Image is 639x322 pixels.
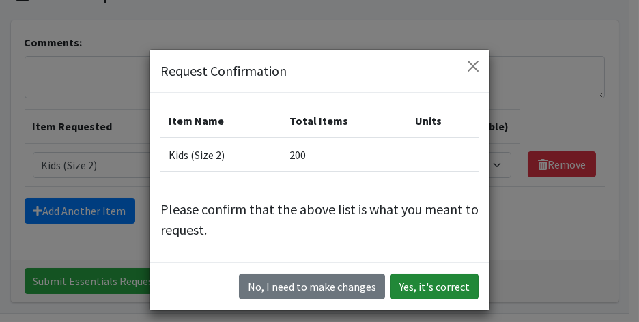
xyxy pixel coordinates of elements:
td: 200 [281,138,407,172]
td: Kids (Size 2) [160,138,281,172]
th: Item Name [160,104,281,138]
button: No I need to make changes [239,274,385,299]
button: Close [462,55,484,77]
button: Yes, it's correct [390,274,479,299]
th: Total Items [281,104,407,138]
h5: Request Confirmation [160,61,287,81]
th: Units [407,104,479,138]
p: Please confirm that the above list is what you meant to request. [160,199,479,240]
